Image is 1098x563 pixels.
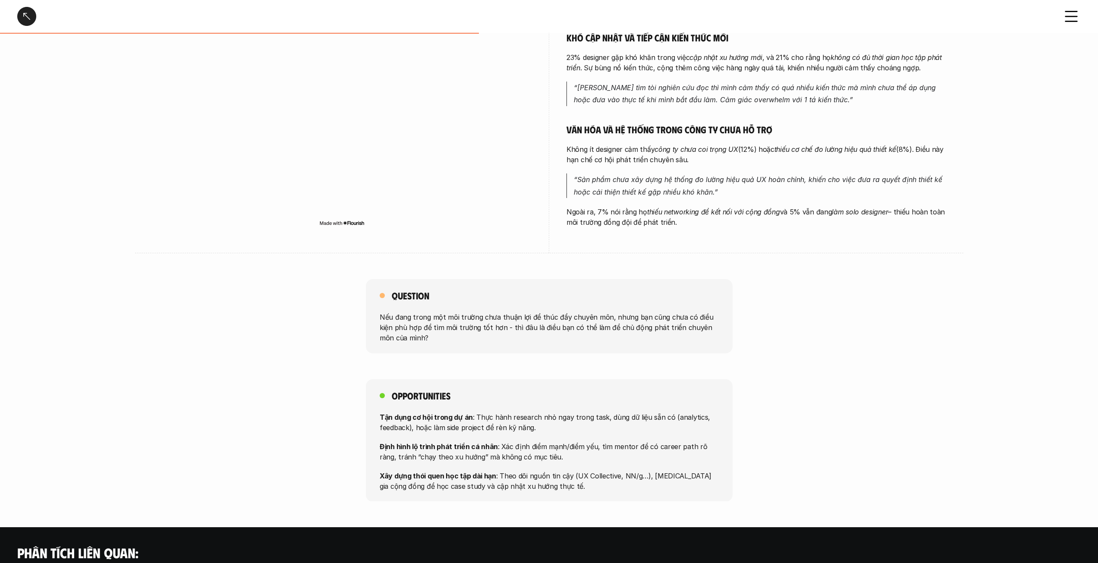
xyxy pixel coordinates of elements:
[574,83,938,104] em: “[PERSON_NAME] tìm tòi nghiên cứu đọc thì mình cảm thấy có quá nhiều kiến thức mà mình chưa thể á...
[566,31,946,44] h5: Khó cập nhật và tiếp cận kiến thức mới
[566,144,946,165] p: Không ít designer cảm thấy (12%) hoặc (8%). Điều này hạn chế cơ hội phát triển chuyên sâu.
[566,52,946,73] p: 23% designer gặp khó khăn trong việc , và 21% cho rằng họ . Sự bùng nổ kiến thức, cộng thêm công ...
[380,412,473,421] strong: Tận dụng cơ hội trong dự án
[654,145,738,154] em: công ty chưa coi trọng UX
[832,208,888,216] em: làm solo designer
[380,442,498,450] strong: Định hình lộ trình phát triển cá nhân
[774,145,896,154] em: thiếu cơ chế đo lường hiệu quả thiết kế
[380,441,719,462] p: : Xác định điểm mạnh/điểm yếu, tìm mentor để có career path rõ ràng, tránh “chạy theo xu hướng” m...
[17,544,1081,561] h4: Phân tích liên quan:
[380,471,496,480] strong: Xây dựng thói quen học tập dài hạn
[574,175,944,196] em: “Sản phẩm chưa xây dựng hệ thống đo lường hiệu quả UX hoàn chỉnh, khiến cho việc đưa ra quyết địn...
[380,412,719,432] p: : Thực hành research nhỏ ngay trong task, dùng dữ liệu sẵn có (analytics, feedback), hoặc làm sid...
[392,289,429,302] h5: Question
[380,470,719,491] p: : Theo dõi nguồn tin cậy (UX Collective, NN/g…), [MEDICAL_DATA] gia cộng đồng để học case study v...
[392,390,450,402] h5: Opportunities
[647,208,780,216] em: thiếu networking để kết nối với cộng đồng
[380,312,719,343] p: Nếu đang trong một môi trường chưa thuận lợi để thúc đẩy chuyên môn, nhưng bạn cũng chưa có điều ...
[689,53,762,62] em: cập nhật xu hướng mới
[566,53,944,72] em: không có đủ thời gian học tập phát triển
[566,207,946,227] p: Ngoài ra, 7% nói rằng họ và 5% vẫn đang – thiếu hoàn toàn môi trường đồng đội để phát triển.
[566,123,946,135] h5: Văn hóa và hệ thống trong công ty chưa hỗ trợ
